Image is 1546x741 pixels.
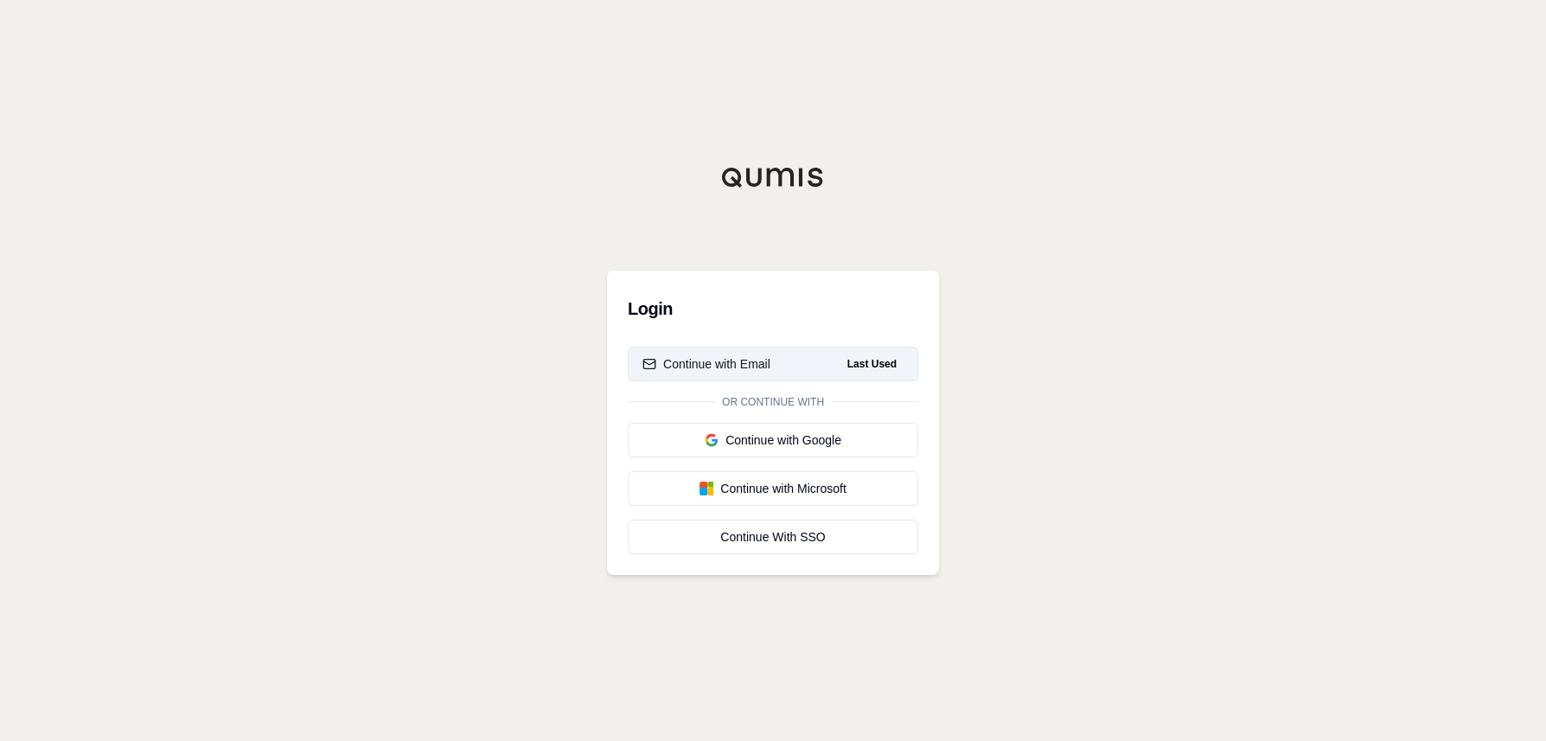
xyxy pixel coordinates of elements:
a: Continue With SSO [628,520,918,554]
button: Continue with EmailLast Used [628,347,918,381]
div: Continue with Google [642,431,904,449]
img: Qumis [721,167,825,188]
div: Continue with Email [642,355,770,373]
div: Continue with Microsoft [642,480,904,497]
button: Continue with Microsoft [628,471,918,506]
div: Continue With SSO [642,528,904,546]
h3: Login [628,291,918,326]
span: Or continue with [715,395,831,409]
span: Last Used [840,354,904,374]
button: Continue with Google [628,423,918,457]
